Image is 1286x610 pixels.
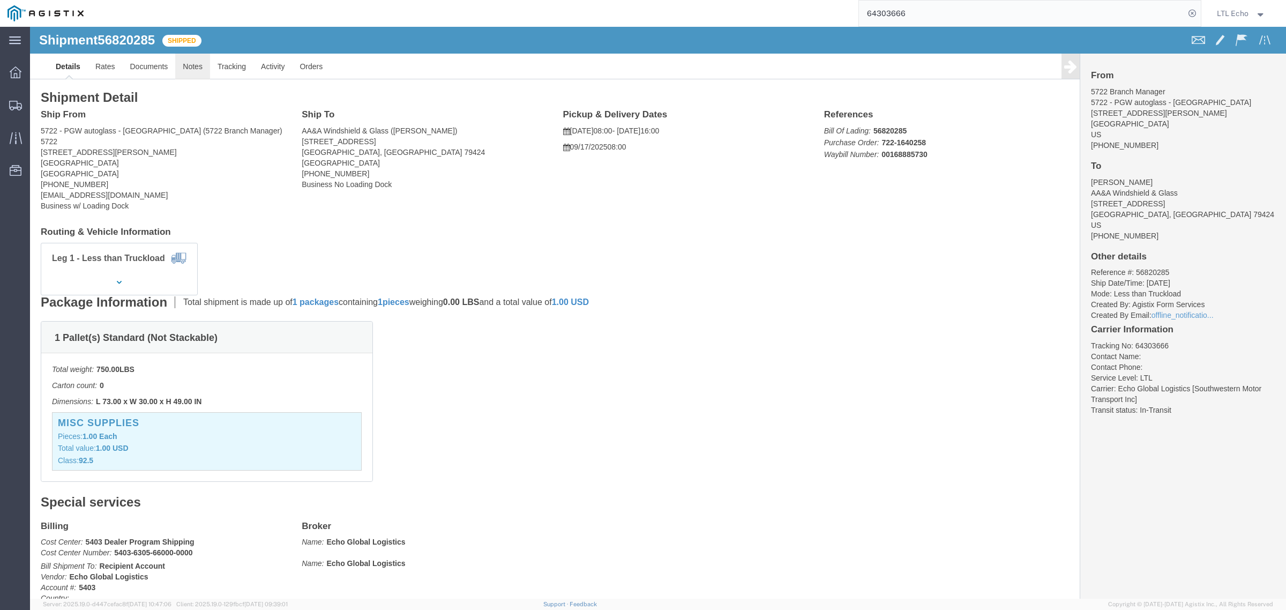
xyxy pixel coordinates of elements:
span: Server: 2025.19.0-d447cefac8f [43,601,171,607]
a: Support [543,601,570,607]
span: Copyright © [DATE]-[DATE] Agistix Inc., All Rights Reserved [1108,600,1273,609]
span: Client: 2025.19.0-129fbcf [176,601,288,607]
a: Feedback [570,601,597,607]
span: [DATE] 10:47:06 [128,601,171,607]
button: LTL Echo [1216,7,1271,20]
input: Search for shipment number, reference number [859,1,1185,26]
iframe: FS Legacy Container [30,27,1286,599]
span: [DATE] 09:39:01 [244,601,288,607]
span: LTL Echo [1217,8,1248,19]
img: logo [8,5,84,21]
